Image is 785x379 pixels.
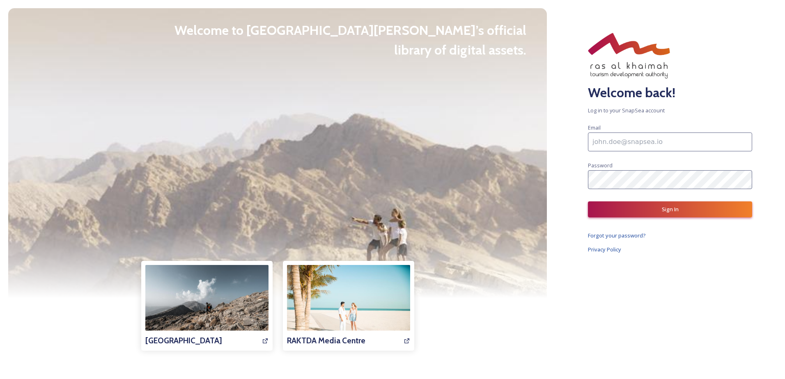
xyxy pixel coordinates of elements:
[287,335,365,347] h3: RAKTDA Media Centre
[287,265,410,347] a: RAKTDA Media Centre
[588,231,752,240] a: Forgot your password?
[145,265,269,347] a: [GEOGRAPHIC_DATA]
[588,83,752,103] h2: Welcome back!
[588,132,752,151] input: john.doe@snapsea.io
[588,162,613,169] span: Password
[588,246,621,253] span: Privacy Policy
[145,265,269,347] img: af43f390-05ef-4fa9-bb37-4833bd5513fb.jpg
[588,33,670,79] img: RAKTDA_ENG_NEW%20STACKED%20LOGO_RGB.png
[145,335,222,347] h3: [GEOGRAPHIC_DATA]
[588,244,752,254] a: Privacy Policy
[287,265,410,347] img: 7e8a814c-968e-46a8-ba33-ea04b7243a5d.jpg
[588,124,601,131] span: Email
[588,232,646,239] span: Forgot your password?
[588,107,752,114] span: Log in to your SnapSea account
[588,201,752,217] button: Sign In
